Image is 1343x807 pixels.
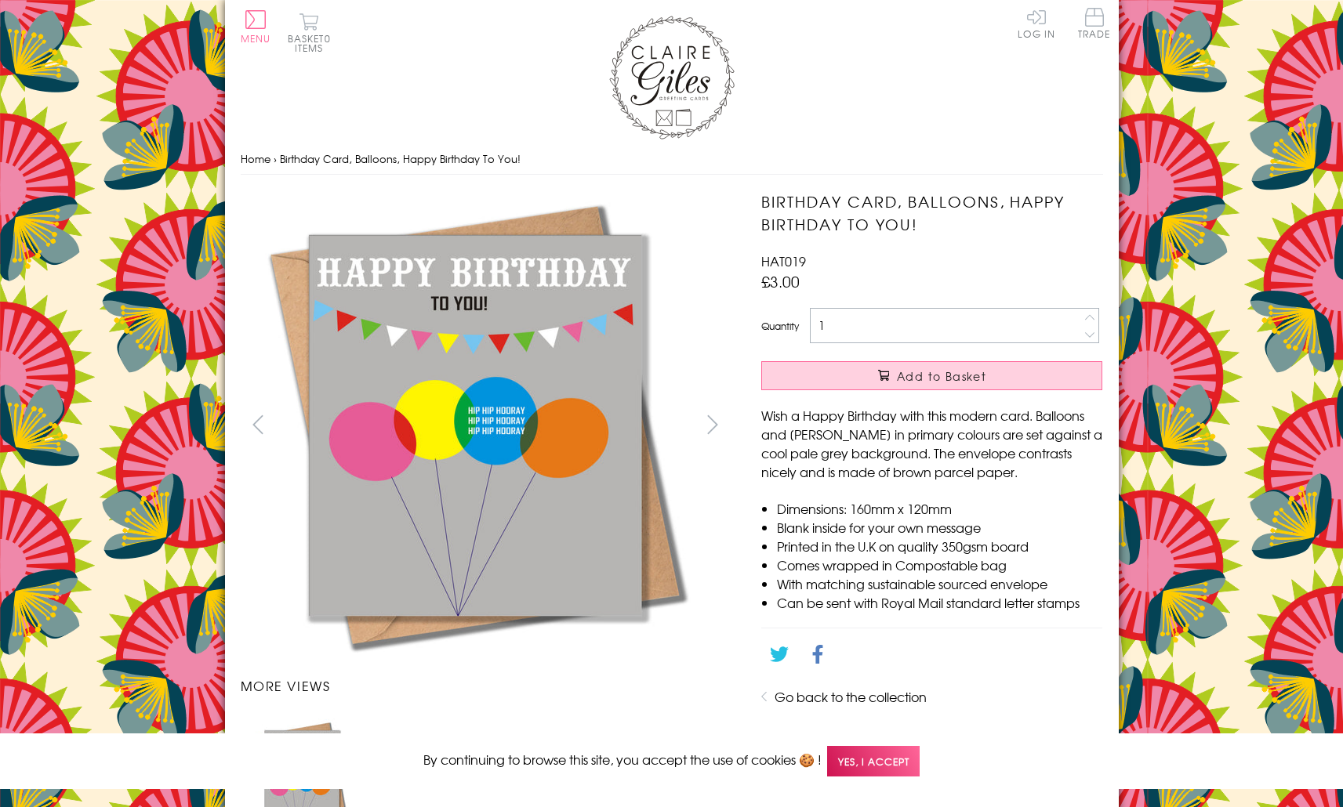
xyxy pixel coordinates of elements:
[1018,8,1055,38] a: Log In
[274,151,277,166] span: ›
[241,143,1103,176] nav: breadcrumbs
[897,368,986,384] span: Add to Basket
[241,31,271,45] span: Menu
[777,555,1102,574] li: Comes wrapped in Compostable bag
[609,16,735,139] img: Claire Giles Greetings Cards
[777,574,1102,593] li: With matching sustainable sourced envelope
[1078,8,1111,42] a: Trade
[761,252,806,270] span: HAT019
[777,537,1102,555] li: Printed in the U.K on quality 350gsm board
[761,190,1102,236] h1: Birthday Card, Balloons, Happy Birthday To You!
[777,499,1102,518] li: Dimensions: 160mm x 120mm
[761,270,800,292] span: £3.00
[695,407,730,442] button: next
[241,10,271,43] button: Menu
[827,746,920,776] span: Yes, I accept
[241,407,276,442] button: prev
[241,190,711,660] img: Birthday Card, Balloons, Happy Birthday To You!
[241,151,270,166] a: Home
[288,13,331,52] button: Basket0 items
[777,593,1102,612] li: Can be sent with Royal Mail standard letter stamps
[280,151,521,166] span: Birthday Card, Balloons, Happy Birthday To You!
[1078,8,1111,38] span: Trade
[423,729,424,730] img: Birthday Card, Balloons, Happy Birthday To You!
[775,687,927,706] a: Go back to the collection
[295,31,331,55] span: 0 items
[761,406,1102,481] p: Wish a Happy Birthday with this modern card. Balloons and [PERSON_NAME] in primary colours are se...
[777,518,1102,537] li: Blank inside for your own message
[761,319,799,333] label: Quantity
[761,361,1102,390] button: Add to Basket
[241,676,731,695] h3: More views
